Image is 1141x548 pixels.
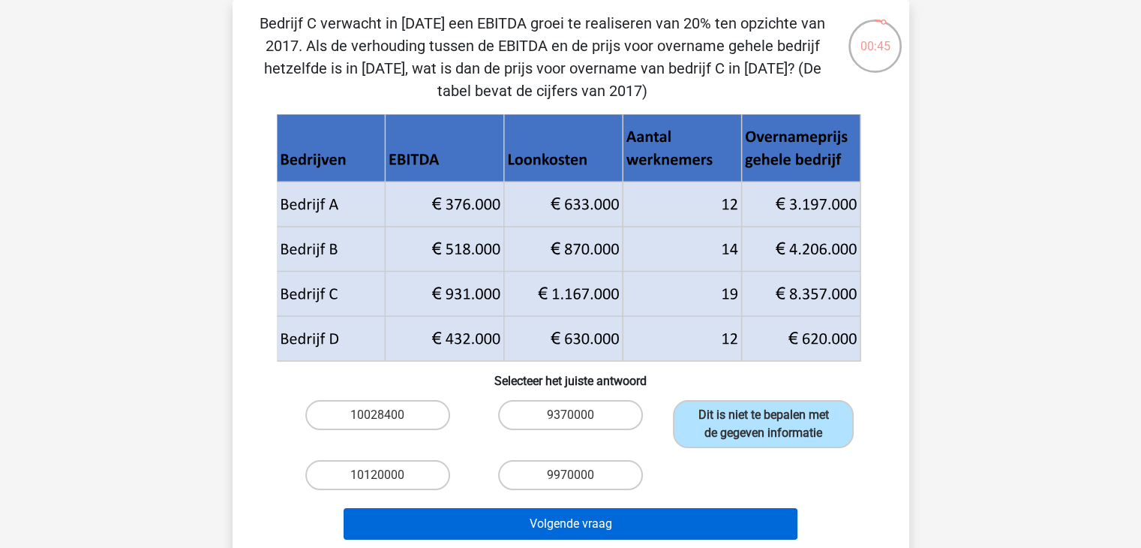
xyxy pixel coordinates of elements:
label: 9370000 [498,400,643,430]
button: Volgende vraag [344,508,797,540]
label: Dit is niet te bepalen met de gegeven informatie [673,400,854,448]
h6: Selecteer het juiste antwoord [257,362,885,388]
label: 10028400 [305,400,450,430]
label: 9970000 [498,460,643,490]
div: 00:45 [847,18,903,56]
p: Bedrijf C verwacht in [DATE] een EBITDA groei te realiseren van 20% ten opzichte van 2017. Als de... [257,12,829,102]
label: 10120000 [305,460,450,490]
